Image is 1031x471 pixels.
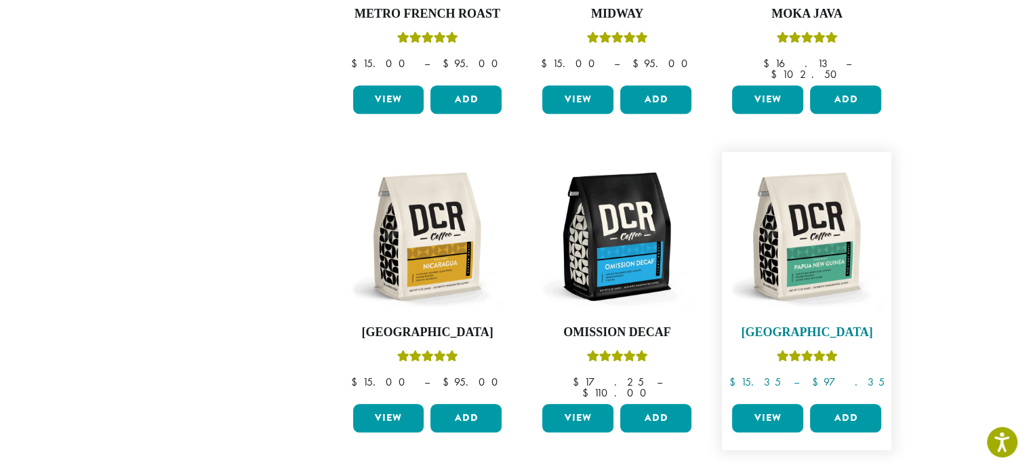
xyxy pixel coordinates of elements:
[776,348,837,369] div: Rated 5.00 out of 5
[539,325,695,340] h4: Omission Decaf
[350,159,506,398] a: [GEOGRAPHIC_DATA]Rated 5.00 out of 5
[812,375,885,389] bdi: 97.35
[350,56,411,70] bdi: 15.00
[776,30,837,50] div: Rated 5.00 out of 5
[350,7,506,22] h4: Metro French Roast
[397,30,458,50] div: Rated 5.00 out of 5
[771,67,843,81] bdi: 102.50
[430,404,502,432] button: Add
[586,348,647,369] div: Rated 4.33 out of 5
[729,159,885,314] img: DCR-12oz-Papua-New-Guinea-Stock-scaled.png
[572,375,643,389] bdi: 17.25
[729,7,885,22] h4: Moka Java
[424,375,429,389] span: –
[350,325,506,340] h4: [GEOGRAPHIC_DATA]
[729,375,741,389] span: $
[763,56,774,70] span: $
[729,375,781,389] bdi: 15.35
[442,375,453,389] span: $
[542,85,613,114] a: View
[632,56,693,70] bdi: 95.00
[632,56,643,70] span: $
[353,85,424,114] a: View
[349,159,505,314] img: DCR-12oz-Nicaragua-Stock-scaled.png
[620,85,691,114] button: Add
[542,404,613,432] a: View
[812,375,824,389] span: $
[763,56,832,70] bdi: 16.13
[350,375,362,389] span: $
[424,56,429,70] span: –
[353,404,424,432] a: View
[442,375,504,389] bdi: 95.00
[729,159,885,398] a: [GEOGRAPHIC_DATA]Rated 5.00 out of 5
[539,159,695,398] a: Omission DecafRated 4.33 out of 5
[582,386,593,400] span: $
[810,85,881,114] button: Add
[572,375,584,389] span: $
[845,56,851,70] span: –
[613,56,619,70] span: –
[350,375,411,389] bdi: 15.00
[656,375,662,389] span: –
[771,67,782,81] span: $
[810,404,881,432] button: Add
[350,56,362,70] span: $
[397,348,458,369] div: Rated 5.00 out of 5
[732,85,803,114] a: View
[794,375,799,389] span: –
[442,56,504,70] bdi: 95.00
[586,30,647,50] div: Rated 5.00 out of 5
[540,56,601,70] bdi: 15.00
[430,85,502,114] button: Add
[582,386,652,400] bdi: 110.00
[732,404,803,432] a: View
[539,159,695,314] img: DCR-12oz-Omission-Decaf-scaled.png
[442,56,453,70] span: $
[729,325,885,340] h4: [GEOGRAPHIC_DATA]
[620,404,691,432] button: Add
[540,56,552,70] span: $
[539,7,695,22] h4: Midway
